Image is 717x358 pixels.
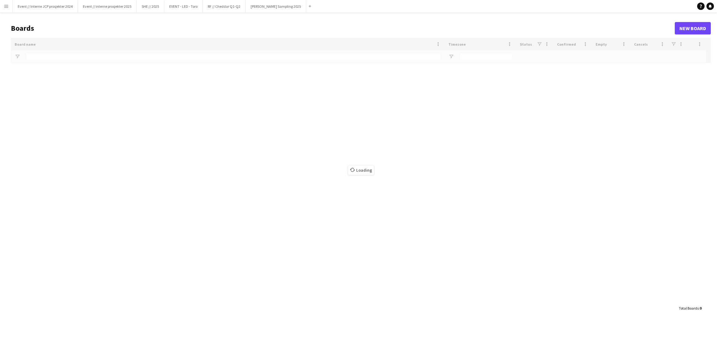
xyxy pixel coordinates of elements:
h1: Boards [11,24,675,33]
button: RF // Cheddar Q1-Q2 [203,0,246,12]
button: Event // interne prosjekter 2025 [78,0,137,12]
button: SHE // 2025 [137,0,164,12]
span: 0 [700,306,701,310]
button: EVENT - LED - Toro [164,0,203,12]
div: : [679,302,701,314]
span: Total Boards [679,306,699,310]
button: Event // Interne JCP prosjekter 2024 [13,0,78,12]
a: New Board [675,22,711,34]
span: Loading [348,165,374,175]
button: [PERSON_NAME] Sampling 2025 [246,0,306,12]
